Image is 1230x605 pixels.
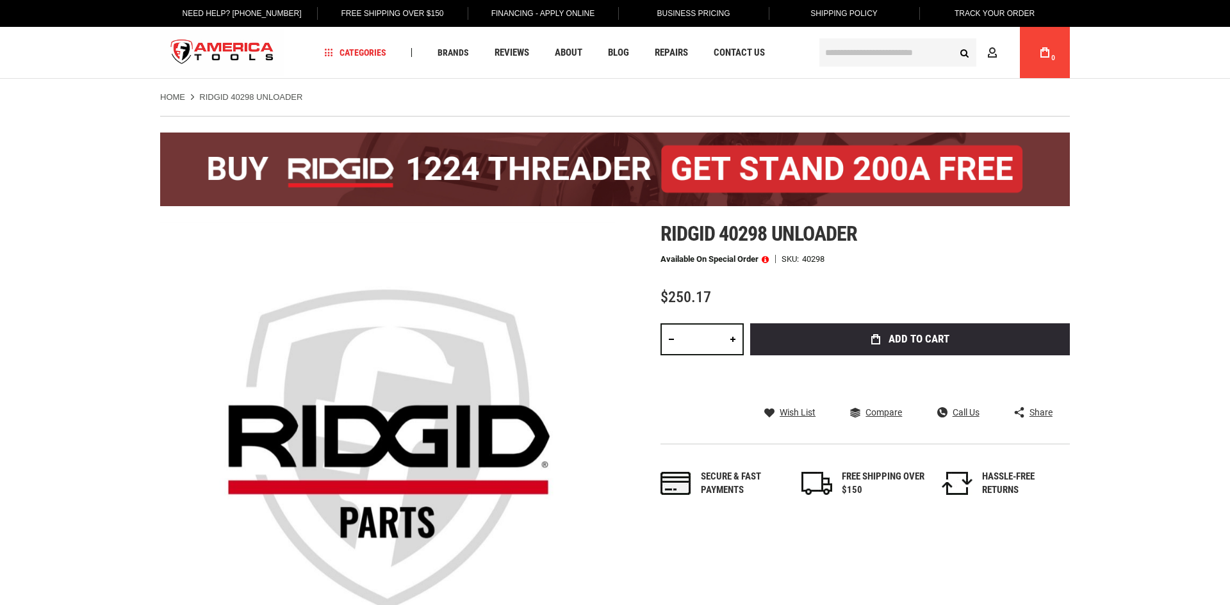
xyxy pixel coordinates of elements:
a: Categories [319,44,392,61]
img: payments [660,472,691,495]
a: store logo [160,29,284,77]
strong: RIDGID 40298 UNLOADER [199,92,302,102]
div: 40298 [802,255,824,263]
span: $250.17 [660,288,711,306]
div: Secure & fast payments [701,470,784,497]
strong: SKU [782,255,802,263]
a: About [549,44,588,61]
span: Share [1029,408,1053,417]
a: Repairs [649,44,694,61]
a: Brands [432,44,475,61]
span: Reviews [495,48,529,58]
a: Call Us [937,407,980,418]
a: Wish List [764,407,816,418]
button: Add to Cart [750,323,1070,355]
span: About [555,48,582,58]
span: Ridgid 40298 unloader [660,222,857,246]
span: Contact Us [714,48,765,58]
span: Shipping Policy [810,9,878,18]
img: America Tools [160,29,284,77]
img: BOGO: Buy the RIDGID® 1224 Threader (26092), get the 92467 200A Stand FREE! [160,133,1070,206]
div: HASSLE-FREE RETURNS [982,470,1065,497]
img: shipping [801,472,832,495]
a: Blog [602,44,635,61]
a: Compare [850,407,902,418]
span: Brands [438,48,469,57]
a: Reviews [489,44,535,61]
p: Available on Special Order [660,255,769,264]
span: Add to Cart [889,334,949,344]
span: Call Us [953,408,980,417]
span: Compare [865,408,902,417]
a: 0 [1033,27,1057,78]
img: returns [942,472,972,495]
a: Contact Us [708,44,771,61]
span: Wish List [780,408,816,417]
div: FREE SHIPPING OVER $150 [842,470,925,497]
span: Repairs [655,48,688,58]
a: Home [160,92,185,103]
button: Search [952,40,976,65]
span: Categories [325,48,386,57]
span: 0 [1051,54,1055,61]
span: Blog [608,48,629,58]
